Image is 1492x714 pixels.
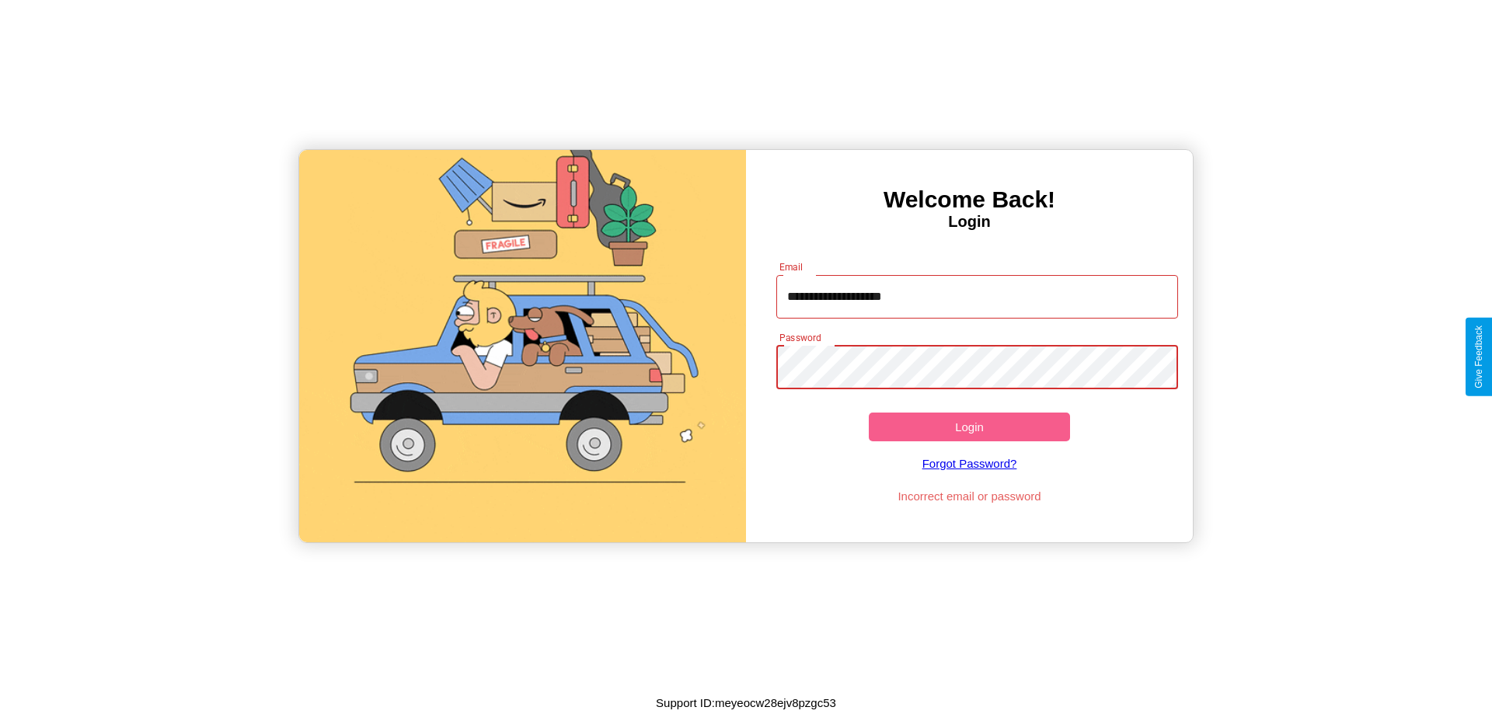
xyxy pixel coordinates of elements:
[746,213,1193,231] h4: Login
[779,260,804,273] label: Email
[1473,326,1484,388] div: Give Feedback
[656,692,836,713] p: Support ID: meyeocw28ejv8pzgc53
[769,486,1171,507] p: Incorrect email or password
[769,441,1171,486] a: Forgot Password?
[299,150,746,542] img: gif
[869,413,1070,441] button: Login
[746,186,1193,213] h3: Welcome Back!
[779,331,821,344] label: Password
